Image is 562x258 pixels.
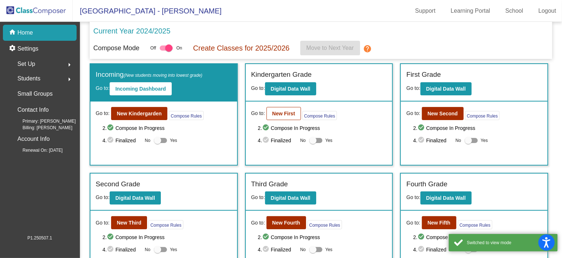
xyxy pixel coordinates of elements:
button: Compose Rules [308,220,342,229]
b: Digital Data Wall [271,86,310,92]
a: Support [410,5,441,17]
button: New Third [111,216,147,229]
mat-icon: check_circle [107,233,115,242]
span: Go to: [251,110,265,117]
mat-icon: check_circle [262,233,271,242]
span: [GEOGRAPHIC_DATA] - [PERSON_NAME] [73,5,221,17]
span: 2. Compose In Progress [102,233,231,242]
mat-icon: check_circle [418,233,426,242]
a: Learning Portal [445,5,496,17]
span: 4. Finalized [413,245,452,254]
mat-icon: check_circle [262,136,271,145]
span: Go to: [96,85,110,91]
span: Go to: [406,219,420,227]
span: Go to: [251,85,265,91]
span: 2. Compose In Progress [413,233,542,242]
b: New Fourth [272,220,300,226]
b: Digital Data Wall [426,195,466,201]
span: Go to: [406,194,420,200]
span: Go to: [251,219,265,227]
span: 4. Finalized [258,136,297,145]
b: New Third [117,220,142,226]
span: Go to: [96,219,110,227]
mat-icon: check_circle [107,124,115,132]
p: Compose Mode [93,43,139,53]
button: New Fourth [266,216,306,229]
a: Logout [533,5,562,17]
button: Incoming Dashboard [110,82,172,95]
span: No [145,246,150,253]
button: New Kindergarden [111,107,168,120]
span: 2. Compose In Progress [413,124,542,132]
mat-icon: arrow_right [65,75,74,84]
span: Yes [170,136,177,145]
span: Set Up [17,59,35,69]
mat-icon: check_circle [107,136,115,145]
b: New First [272,111,295,116]
mat-icon: check_circle [418,245,426,254]
mat-icon: check_circle [107,245,115,254]
span: 2. Compose In Progress [102,124,231,132]
p: Home [17,28,33,37]
span: (New students moving into lowest grade) [124,73,203,78]
p: Contact Info [17,105,49,115]
span: Go to: [96,110,110,117]
span: Yes [325,245,333,254]
span: Move to Next Year [306,45,354,51]
p: Small Groups [17,89,53,99]
button: Compose Rules [458,220,492,229]
span: Yes [170,245,177,254]
span: No [300,137,306,144]
label: First Grade [406,70,441,80]
b: Digital Data Wall [115,195,155,201]
span: Off [150,45,156,51]
span: Yes [325,136,333,145]
span: 2. Compose In Progress [258,233,387,242]
span: 4. Finalized [258,245,297,254]
p: Account Info [17,134,50,144]
button: New Second [422,107,464,120]
mat-icon: home [9,28,17,37]
button: Compose Rules [465,111,500,120]
button: New Fifth [422,216,456,229]
mat-icon: arrow_right [65,60,74,69]
button: New First [266,107,301,120]
b: Digital Data Wall [271,195,310,201]
button: Move to Next Year [300,41,360,55]
span: No [145,137,150,144]
span: Renewal On: [DATE] [11,147,62,154]
div: Switched to view mode [467,239,552,246]
button: Digital Data Wall [265,191,316,205]
span: Students [17,74,40,84]
b: New Kindergarden [117,111,162,116]
span: No [456,137,461,144]
label: Third Grade [251,179,288,190]
button: Compose Rules [148,220,183,229]
span: Go to: [96,194,110,200]
span: Yes [481,136,488,145]
p: Current Year 2024/2025 [93,25,170,36]
p: Create Classes for 2025/2026 [193,43,289,53]
button: Digital Data Wall [110,191,161,205]
label: Kindergarten Grade [251,70,312,80]
mat-icon: check_circle [418,124,426,132]
button: Compose Rules [302,111,337,120]
p: Settings [17,44,38,53]
mat-icon: settings [9,44,17,53]
label: Second Grade [96,179,140,190]
button: Compose Rules [169,111,203,120]
span: On [176,45,182,51]
button: Digital Data Wall [265,82,316,95]
label: Fourth Grade [406,179,447,190]
button: Digital Data Wall [420,191,472,205]
b: New Fifth [428,220,451,226]
mat-icon: check_circle [418,136,426,145]
span: Go to: [406,85,420,91]
span: Go to: [251,194,265,200]
span: 4. Finalized [413,136,452,145]
span: 4. Finalized [102,245,141,254]
b: Incoming Dashboard [115,86,166,92]
span: Go to: [406,110,420,117]
button: Digital Data Wall [420,82,472,95]
b: Digital Data Wall [426,86,466,92]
